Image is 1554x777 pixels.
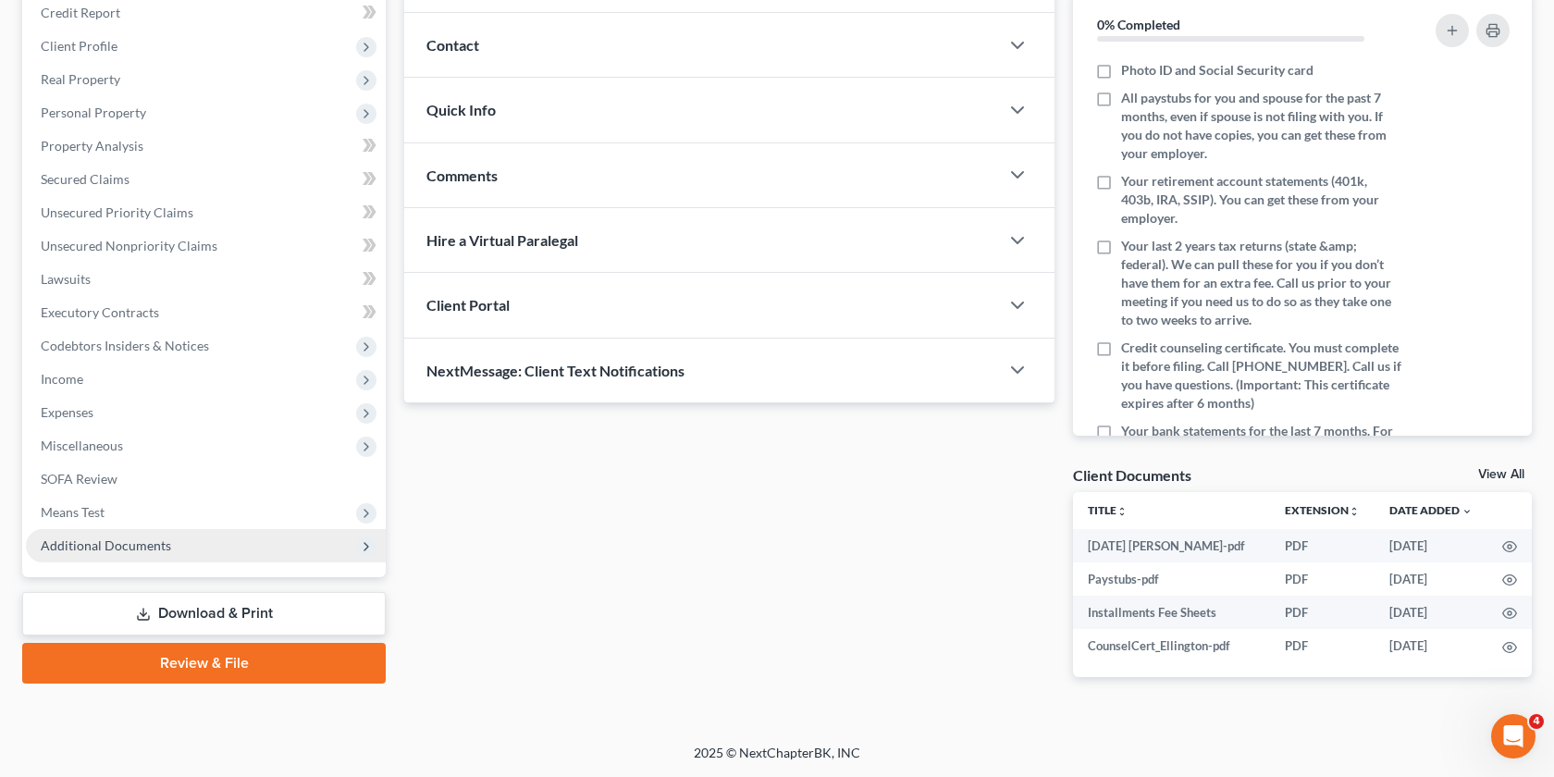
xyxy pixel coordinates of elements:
a: Unsecured Priority Claims [26,196,386,229]
a: Date Added expand_more [1389,503,1473,517]
span: Expenses [41,404,93,420]
span: Client Profile [41,38,117,54]
span: Income [41,371,83,387]
a: View All [1478,468,1524,481]
strong: 0% Completed [1097,17,1180,32]
td: PDF [1270,596,1375,629]
span: Comments [426,166,498,184]
td: [DATE] [PERSON_NAME]-pdf [1073,529,1270,562]
td: CounselCert_Ellington-pdf [1073,629,1270,662]
span: 4 [1529,714,1544,729]
a: Titleunfold_more [1088,503,1128,517]
a: Lawsuits [26,263,386,296]
span: Property Analysis [41,138,143,154]
span: Means Test [41,504,105,520]
span: Codebtors Insiders & Notices [41,338,209,353]
span: SOFA Review [41,471,117,487]
span: Hire a Virtual Paralegal [426,231,578,249]
td: Paystubs-pdf [1073,562,1270,596]
span: Your last 2 years tax returns (state &amp; federal). We can pull these for you if you don’t have ... [1121,237,1401,329]
a: Extensionunfold_more [1285,503,1360,517]
td: Installments Fee Sheets [1073,596,1270,629]
span: Lawsuits [41,271,91,287]
td: PDF [1270,562,1375,596]
span: Credit Report [41,5,120,20]
a: Secured Claims [26,163,386,196]
td: [DATE] [1375,529,1487,562]
a: Property Analysis [26,129,386,163]
a: Unsecured Nonpriority Claims [26,229,386,263]
span: Your retirement account statements (401k, 403b, IRA, SSIP). You can get these from your employer. [1121,172,1401,228]
span: Credit counseling certificate. You must complete it before filing. Call [PHONE_NUMBER]. Call us i... [1121,339,1401,413]
a: Download & Print [22,592,386,635]
td: [DATE] [1375,629,1487,662]
td: [DATE] [1375,562,1487,596]
span: Executory Contracts [41,304,159,320]
div: 2025 © NextChapterBK, INC [250,744,1304,777]
span: NextMessage: Client Text Notifications [426,362,684,379]
span: Secured Claims [41,171,129,187]
span: Your bank statements for the last 7 months. For all accounts. [1121,422,1401,459]
div: Client Documents [1073,465,1191,485]
td: PDF [1270,629,1375,662]
td: PDF [1270,529,1375,562]
span: All paystubs for you and spouse for the past 7 months, even if spouse is not filing with you. If ... [1121,89,1401,163]
span: Real Property [41,71,120,87]
a: Executory Contracts [26,296,386,329]
span: Client Portal [426,296,510,314]
span: Additional Documents [41,537,171,553]
a: SOFA Review [26,462,386,496]
span: Unsecured Nonpriority Claims [41,238,217,253]
iframe: Intercom live chat [1491,714,1535,758]
span: Unsecured Priority Claims [41,204,193,220]
i: expand_more [1461,506,1473,517]
span: Photo ID and Social Security card [1121,61,1313,80]
i: unfold_more [1116,506,1128,517]
span: Quick Info [426,101,496,118]
span: Personal Property [41,105,146,120]
span: Miscellaneous [41,438,123,453]
span: Contact [426,36,479,54]
a: Review & File [22,643,386,684]
i: unfold_more [1349,506,1360,517]
td: [DATE] [1375,596,1487,629]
